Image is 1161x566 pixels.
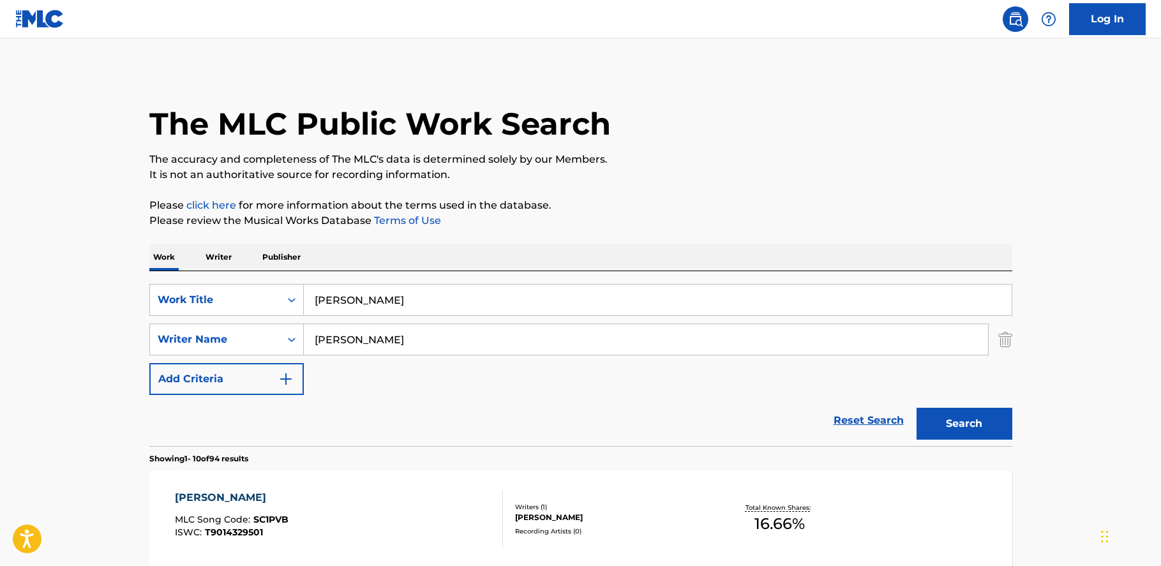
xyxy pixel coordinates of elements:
[998,324,1012,355] img: Delete Criterion
[149,244,179,271] p: Work
[149,284,1012,446] form: Search Form
[253,514,288,525] span: SC1PVB
[175,490,288,505] div: [PERSON_NAME]
[149,198,1012,213] p: Please for more information about the terms used in the database.
[158,292,273,308] div: Work Title
[1003,6,1028,32] a: Public Search
[278,371,294,387] img: 9d2ae6d4665cec9f34b9.svg
[1036,6,1061,32] div: Help
[1069,3,1146,35] a: Log In
[515,526,708,536] div: Recording Artists ( 0 )
[1097,505,1161,566] iframe: Chat Widget
[1008,11,1023,27] img: search
[149,453,248,465] p: Showing 1 - 10 of 94 results
[15,10,64,28] img: MLC Logo
[149,167,1012,182] p: It is not an authoritative source for recording information.
[827,406,910,435] a: Reset Search
[745,503,814,512] p: Total Known Shares:
[1101,518,1109,556] div: Drag
[175,526,205,538] span: ISWC :
[149,152,1012,167] p: The accuracy and completeness of The MLC's data is determined solely by our Members.
[1041,11,1056,27] img: help
[149,105,611,143] h1: The MLC Public Work Search
[205,526,263,538] span: T9014329501
[202,244,236,271] p: Writer
[371,214,441,227] a: Terms of Use
[158,332,273,347] div: Writer Name
[175,514,253,525] span: MLC Song Code :
[515,502,708,512] div: Writers ( 1 )
[754,512,805,535] span: 16.66 %
[149,363,304,395] button: Add Criteria
[515,512,708,523] div: [PERSON_NAME]
[917,408,1012,440] button: Search
[186,199,236,211] a: click here
[258,244,304,271] p: Publisher
[149,213,1012,228] p: Please review the Musical Works Database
